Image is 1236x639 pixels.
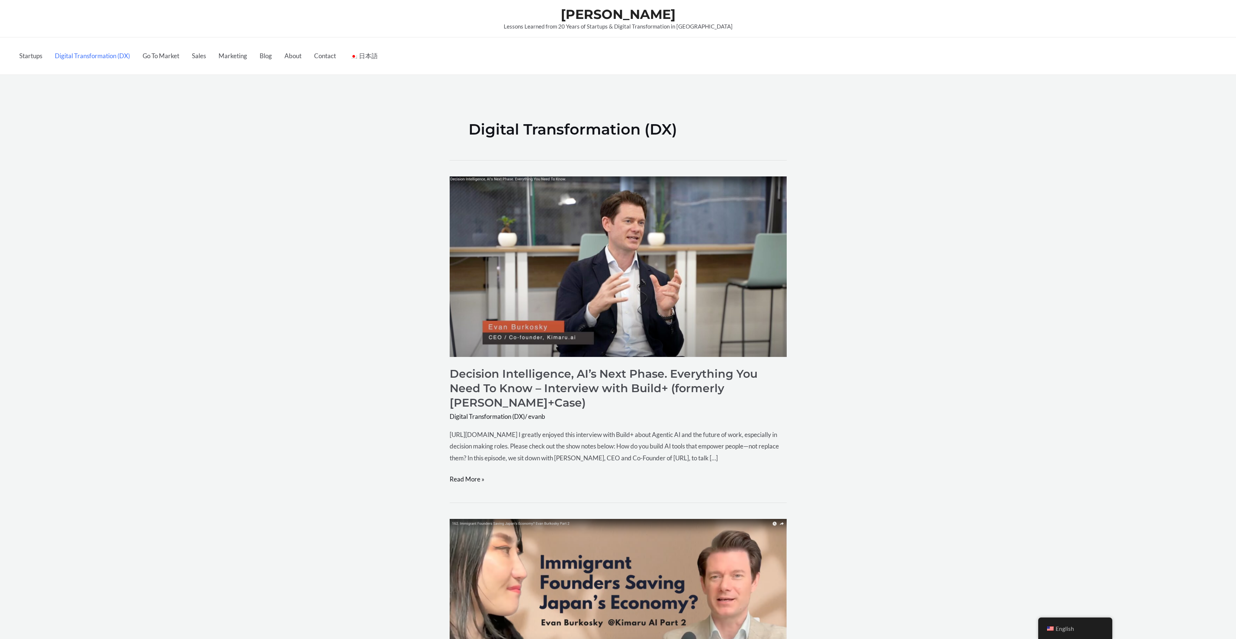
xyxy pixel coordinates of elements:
a: [PERSON_NAME] [561,6,676,22]
a: Read More » [450,473,484,485]
a: Contact [308,37,342,75]
a: Read: Immigrant Founders Saving Japan’s Economy? Evan Burkosky Part 2 [450,609,787,617]
a: Go To Market [136,37,186,75]
span: 日本語 [359,52,378,60]
a: Decision Intelligence, AI’s Next Phase. Everything You Need To Know – Interview with Build+ (form... [450,367,757,410]
h1: Digital Transformation (DX) [469,119,768,140]
a: Startups [13,37,49,75]
a: Read: Decision Intelligence, AI’s Next Phase. Everything You Need To Know – Interview with Build+... [450,262,787,270]
a: Sales [186,37,212,75]
a: evanb [528,413,545,420]
img: 日本語 [350,54,357,59]
a: About [278,37,308,75]
a: Digital Transformation (DX) [49,37,136,75]
div: / [450,412,787,421]
nav: Primary Site Navigation [13,37,384,75]
a: Blog [253,37,278,75]
a: Marketing [212,37,253,75]
a: Digital Transformation (DX) [450,413,525,420]
p: [URL][DOMAIN_NAME] I greatly enjoyed this interview with Build+ about Agentic AI and the future o... [450,429,787,464]
a: ja日本語 [342,37,384,75]
p: Lessons Learned from 20 Years of Startups & Digital Transformation in [GEOGRAPHIC_DATA] [504,22,733,31]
